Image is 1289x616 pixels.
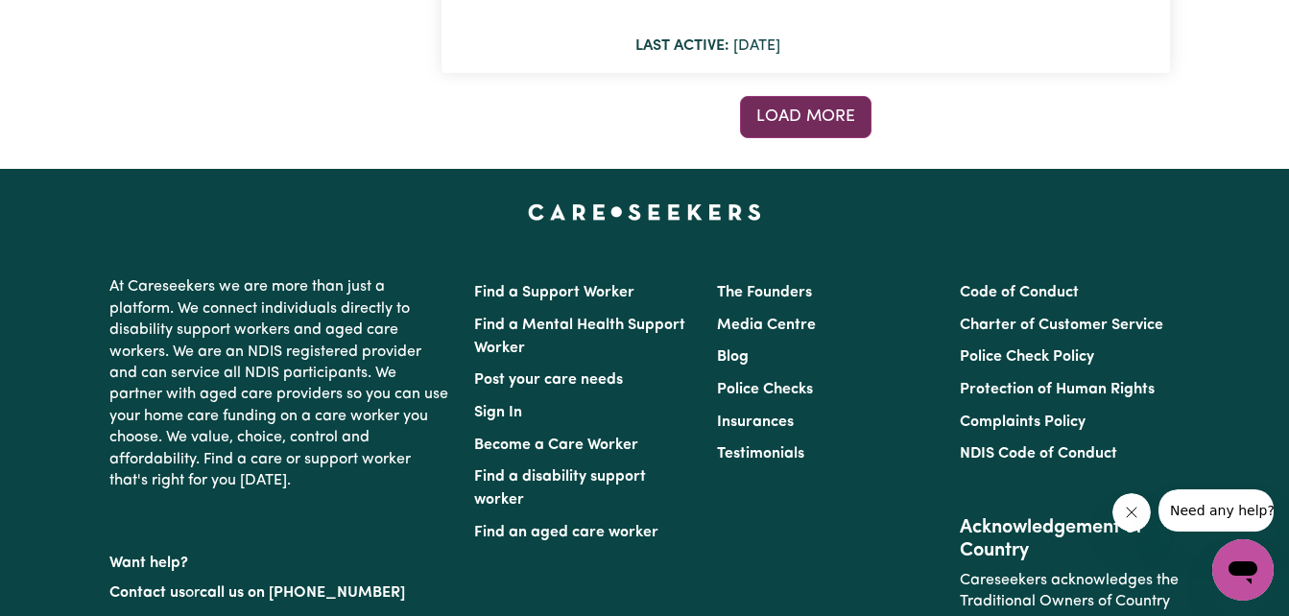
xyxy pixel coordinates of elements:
[1212,539,1274,601] iframe: Button to launch messaging window
[717,349,749,365] a: Blog
[528,203,761,219] a: Careseekers home page
[635,38,729,54] b: Last active:
[1112,493,1151,532] iframe: Close message
[474,438,638,453] a: Become a Care Worker
[109,545,451,574] p: Want help?
[960,318,1163,333] a: Charter of Customer Service
[109,585,185,601] a: Contact us
[756,108,855,125] span: Load more
[960,516,1180,562] h2: Acknowledgement of Country
[474,525,658,540] a: Find an aged care worker
[960,382,1155,397] a: Protection of Human Rights
[109,269,451,499] p: At Careseekers we are more than just a platform. We connect individuals directly to disability su...
[1158,489,1274,532] iframe: Message from company
[717,446,804,462] a: Testimonials
[635,38,780,54] span: [DATE]
[474,372,623,388] a: Post your care needs
[740,96,871,138] button: See more results
[717,415,794,430] a: Insurances
[474,405,522,420] a: Sign In
[960,349,1094,365] a: Police Check Policy
[717,285,812,300] a: The Founders
[960,446,1117,462] a: NDIS Code of Conduct
[474,469,646,508] a: Find a disability support worker
[109,575,451,611] p: or
[717,318,816,333] a: Media Centre
[717,382,813,397] a: Police Checks
[474,285,634,300] a: Find a Support Worker
[12,13,116,29] span: Need any help?
[200,585,405,601] a: call us on [PHONE_NUMBER]
[960,415,1086,430] a: Complaints Policy
[960,285,1079,300] a: Code of Conduct
[474,318,685,356] a: Find a Mental Health Support Worker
